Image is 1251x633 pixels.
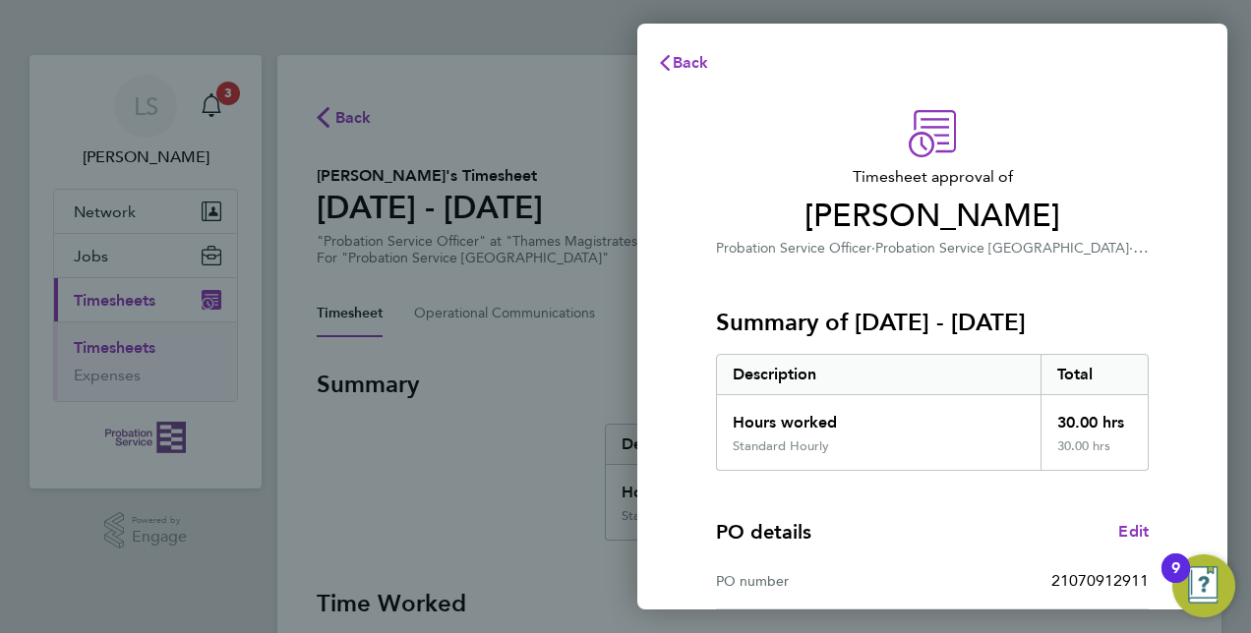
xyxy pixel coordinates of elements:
[637,43,729,83] button: Back
[733,438,829,454] div: Standard Hourly
[875,240,1129,257] span: Probation Service [GEOGRAPHIC_DATA]
[717,395,1041,438] div: Hours worked
[1171,568,1180,594] div: 9
[716,197,1149,236] span: [PERSON_NAME]
[1172,554,1235,617] button: Open Resource Center, 9 new notifications
[1129,238,1149,257] span: ·
[716,569,932,593] div: PO number
[1118,522,1149,541] span: Edit
[1041,438,1149,470] div: 30.00 hrs
[716,354,1149,471] div: Summary of 22 - 28 Sep 2025
[716,307,1149,338] h3: Summary of [DATE] - [DATE]
[871,240,875,257] span: ·
[673,53,709,72] span: Back
[716,165,1149,189] span: Timesheet approval of
[716,240,871,257] span: Probation Service Officer
[1041,355,1149,394] div: Total
[1051,571,1149,590] span: 21070912911
[1041,395,1149,438] div: 30.00 hrs
[717,355,1041,394] div: Description
[716,518,811,546] h4: PO details
[1118,520,1149,544] a: Edit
